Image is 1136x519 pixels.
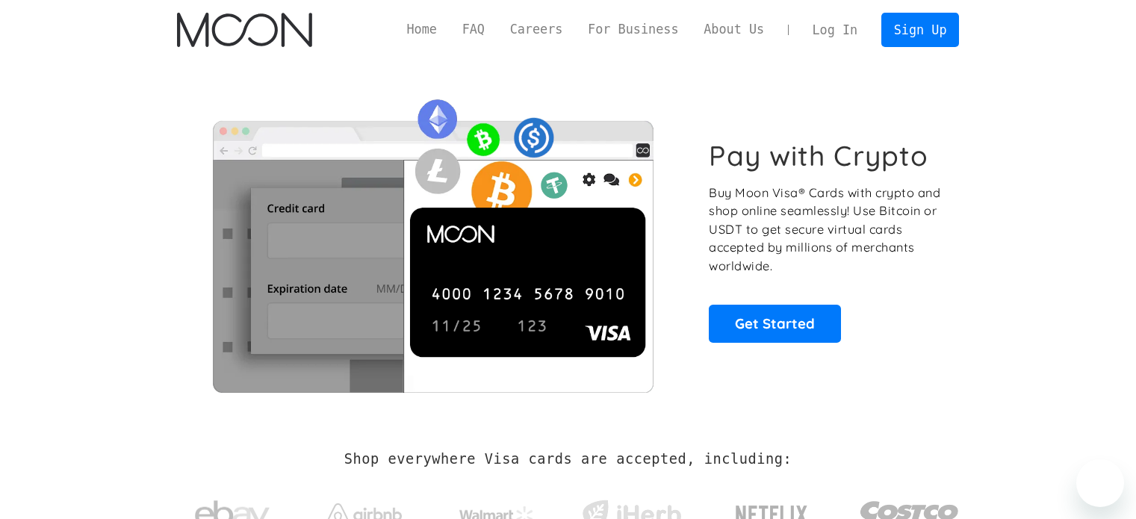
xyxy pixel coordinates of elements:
p: Buy Moon Visa® Cards with crypto and shop online seamlessly! Use Bitcoin or USDT to get secure vi... [709,184,943,276]
h1: Pay with Crypto [709,139,928,173]
a: About Us [691,20,777,39]
a: For Business [575,20,691,39]
iframe: Button to launch messaging window [1076,459,1124,507]
a: FAQ [450,20,497,39]
h2: Shop everywhere Visa cards are accepted, including: [344,451,792,467]
img: Moon Cards let you spend your crypto anywhere Visa is accepted. [177,89,689,392]
a: home [177,13,312,47]
a: Sign Up [881,13,959,46]
a: Careers [497,20,575,39]
img: Moon Logo [177,13,312,47]
a: Get Started [709,305,841,342]
a: Home [394,20,450,39]
a: Log In [800,13,870,46]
